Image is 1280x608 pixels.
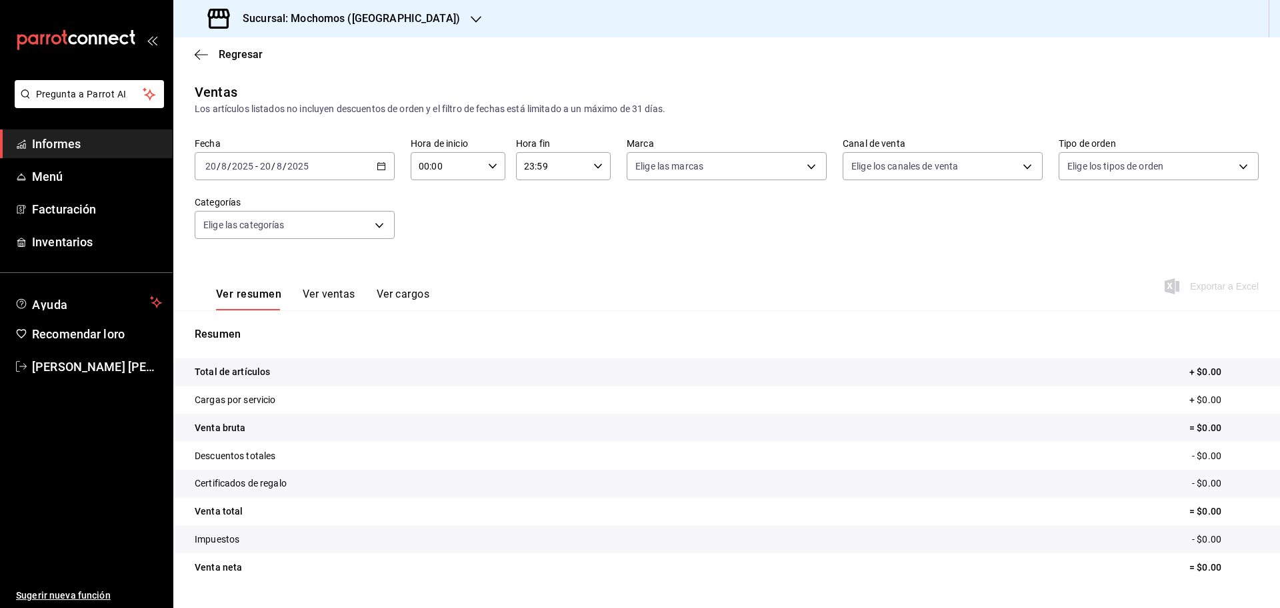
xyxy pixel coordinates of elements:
font: + $0.00 [1189,366,1221,377]
input: -- [221,161,227,172]
font: Facturación [32,202,96,216]
font: Impuestos [195,534,239,545]
font: Sugerir nueva función [16,590,111,601]
font: Ayuda [32,298,68,312]
font: Ver resumen [216,288,281,300]
input: ---- [287,161,309,172]
font: / [271,161,275,172]
font: Sucursal: Mochomos ([GEOGRAPHIC_DATA]) [243,12,460,25]
font: Elige las marcas [635,161,703,172]
font: Elige los canales de venta [851,161,958,172]
font: Hora de inicio [411,138,468,149]
font: Informes [32,137,81,151]
font: [PERSON_NAME] [PERSON_NAME] [32,360,221,374]
a: Pregunta a Parrot AI [9,97,164,111]
input: -- [259,161,271,172]
font: Elige las categorías [203,220,285,230]
font: / [217,161,221,172]
font: Ventas [195,84,237,100]
font: Menú [32,170,63,184]
font: Cargas por servicio [195,394,276,405]
font: Venta total [195,506,243,517]
font: Los artículos listados no incluyen descuentos de orden y el filtro de fechas está limitado a un m... [195,103,665,114]
div: pestañas de navegación [216,287,429,310]
font: Venta bruta [195,422,245,433]
font: / [227,161,231,172]
font: Inventarios [32,235,93,249]
font: Ver cargos [377,288,430,300]
input: -- [276,161,283,172]
font: - [255,161,258,172]
font: Certificados de regalo [195,478,287,489]
font: Regresar [219,48,263,61]
font: Tipo de orden [1059,138,1116,149]
button: abrir_cajón_menú [147,35,157,45]
input: ---- [231,161,254,172]
button: Pregunta a Parrot AI [15,80,164,108]
font: Marca [627,138,654,149]
font: Hora fin [516,138,550,149]
font: - $0.00 [1192,534,1221,545]
font: Pregunta a Parrot AI [36,89,127,99]
font: Venta neta [195,562,242,573]
font: Total de artículos [195,366,270,377]
font: = $0.00 [1189,422,1221,433]
font: Elige los tipos de orden [1067,161,1163,172]
font: Resumen [195,328,241,340]
font: Ver ventas [303,288,355,300]
font: Canal de venta [843,138,905,149]
font: Categorías [195,197,241,208]
font: = $0.00 [1189,506,1221,517]
font: Fecha [195,138,221,149]
font: - $0.00 [1192,450,1221,461]
input: -- [205,161,217,172]
font: / [283,161,287,172]
font: Recomendar loro [32,327,125,341]
font: + $0.00 [1189,394,1221,405]
button: Regresar [195,48,263,61]
font: - $0.00 [1192,478,1221,489]
font: Descuentos totales [195,450,275,461]
font: = $0.00 [1189,562,1221,573]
